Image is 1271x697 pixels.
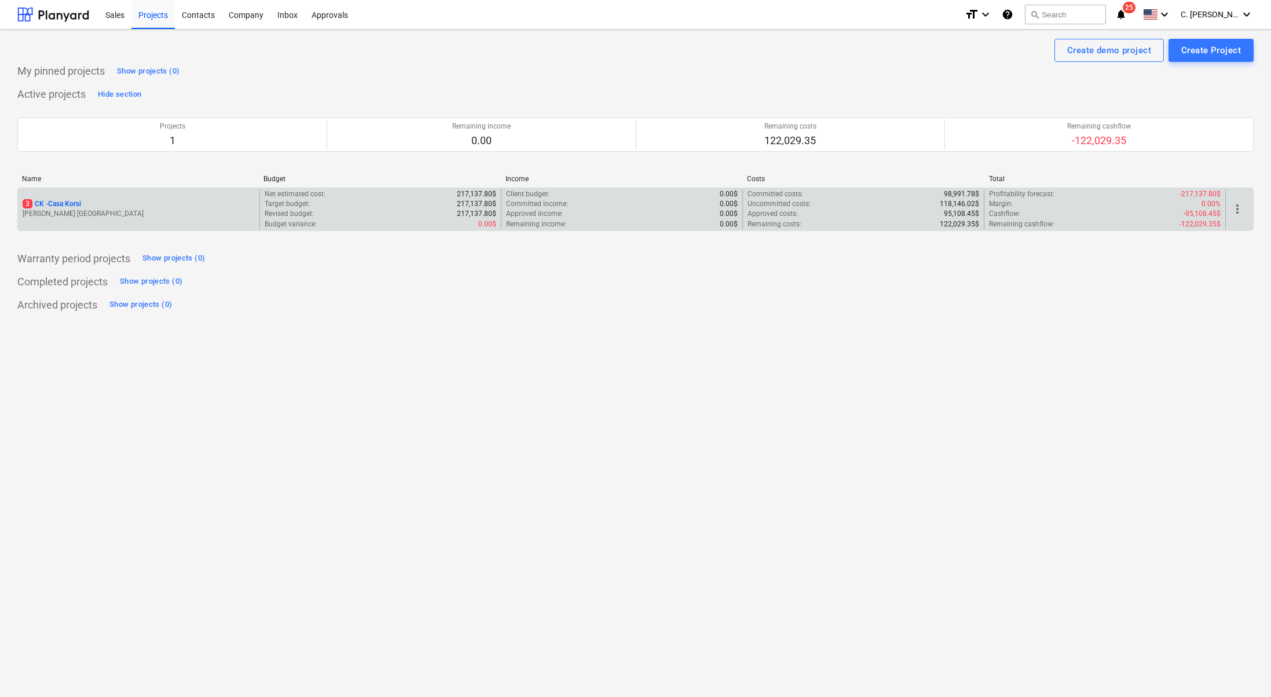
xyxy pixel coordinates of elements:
p: Remaining income [452,122,511,131]
p: Active projects [17,87,86,101]
p: -95,108.45$ [1184,209,1221,219]
p: Remaining income : [506,219,566,229]
p: 0.00% [1202,199,1221,209]
p: 0.00$ [720,189,738,199]
button: Search [1025,5,1106,24]
button: Show projects (0) [140,250,208,268]
i: notifications [1115,8,1127,21]
p: My pinned projects [17,64,105,78]
p: [PERSON_NAME] [GEOGRAPHIC_DATA] [23,209,255,219]
div: Show projects (0) [142,252,205,265]
span: 3 [23,199,32,208]
p: 0.00$ [478,219,496,229]
p: 98,991.78$ [944,189,979,199]
p: Completed projects [17,275,108,289]
p: Committed costs : [748,189,803,199]
button: Create demo project [1054,39,1164,62]
p: 118,146.02$ [940,199,979,209]
button: Hide section [95,85,144,104]
div: Income [506,175,738,183]
p: 95,108.45$ [944,209,979,219]
p: 122,029.35 [764,134,816,148]
p: 217,137.80$ [457,209,496,219]
div: Create Project [1181,43,1241,58]
div: Name [22,175,254,183]
p: Approved income : [506,209,563,219]
i: keyboard_arrow_down [979,8,992,21]
p: Client budget : [506,189,550,199]
p: Target budget : [265,199,310,209]
span: C. [PERSON_NAME] [1181,10,1239,19]
i: keyboard_arrow_down [1240,8,1254,21]
p: Approved costs : [748,209,798,219]
p: 0.00$ [720,219,738,229]
p: 0.00$ [720,199,738,209]
div: Costs [747,175,979,183]
button: Show projects (0) [107,296,175,314]
i: Knowledge base [1002,8,1013,21]
span: search [1030,10,1039,19]
p: 217,137.80$ [457,189,496,199]
iframe: Chat Widget [1213,641,1271,697]
button: Show projects (0) [114,62,182,80]
div: 3CK -Casa Korsi[PERSON_NAME] [GEOGRAPHIC_DATA] [23,199,255,219]
div: Show projects (0) [120,275,182,288]
div: Total [989,175,1221,183]
p: Remaining cashflow : [989,219,1054,229]
p: 0.00$ [720,209,738,219]
p: Revised budget : [265,209,314,219]
button: Show projects (0) [117,273,185,291]
p: Profitability forecast : [989,189,1054,199]
p: 217,137.80$ [457,199,496,209]
button: Create Project [1169,39,1254,62]
p: Margin : [989,199,1013,209]
div: Create demo project [1067,43,1151,58]
p: 0.00 [452,134,511,148]
p: Remaining cashflow [1067,122,1131,131]
p: Budget variance : [265,219,317,229]
p: Committed income : [506,199,568,209]
p: -217,137.80$ [1180,189,1221,199]
p: Warranty period projects [17,252,130,266]
p: Net estimated cost : [265,189,325,199]
i: keyboard_arrow_down [1158,8,1171,21]
p: Remaining costs : [748,219,801,229]
p: Uncommitted costs : [748,199,811,209]
p: -122,029.35 [1067,134,1131,148]
div: Show projects (0) [109,298,172,311]
span: more_vert [1230,202,1244,216]
p: Remaining costs [764,122,816,131]
p: 1 [160,134,185,148]
p: -122,029.35$ [1180,219,1221,229]
p: Cashflow : [989,209,1020,219]
p: 122,029.35$ [940,219,979,229]
p: Projects [160,122,185,131]
div: Show projects (0) [117,65,180,78]
p: Archived projects [17,298,97,312]
div: Budget [263,175,496,183]
i: format_size [965,8,979,21]
p: CK - Casa Korsi [23,199,81,209]
span: 25 [1123,2,1136,13]
div: Hide section [98,88,141,101]
div: Widget de chat [1213,641,1271,697]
